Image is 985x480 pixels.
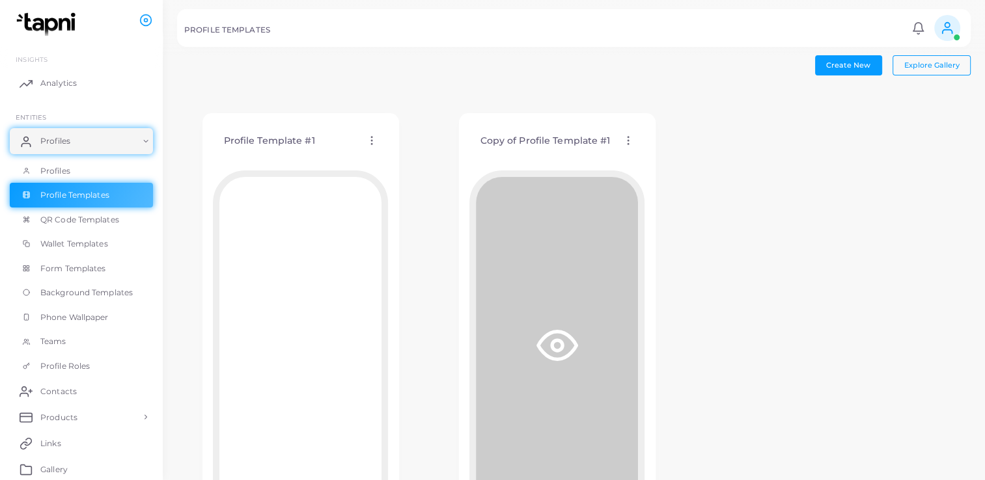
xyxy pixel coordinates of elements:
[10,354,153,379] a: Profile Roles
[40,135,70,147] span: Profiles
[893,55,971,75] button: Explore Gallery
[10,430,153,456] a: Links
[10,305,153,330] a: Phone Wallpaper
[40,214,119,226] span: QR Code Templates
[40,438,61,449] span: Links
[10,329,153,354] a: Teams
[40,189,109,201] span: Profile Templates
[40,386,77,397] span: Contacts
[40,165,70,177] span: Profiles
[10,280,153,305] a: Background Templates
[40,464,68,475] span: Gallery
[10,404,153,430] a: Products
[904,60,960,70] span: Explore Gallery
[40,360,90,372] span: Profile Roles
[40,312,109,323] span: Phone Wallpaper
[10,183,153,207] a: Profile Templates
[184,25,270,34] h5: PROFILE TEMPLATES
[10,70,153,96] a: Analytics
[480,135,611,146] h4: Copy of Profile Template #1
[40,238,108,250] span: Wallet Templates
[10,232,153,256] a: Wallet Templates
[10,256,153,281] a: Form Templates
[16,113,46,121] span: ENTITIES
[10,378,153,404] a: Contacts
[40,412,77,423] span: Products
[10,207,153,232] a: QR Code Templates
[10,159,153,183] a: Profiles
[40,263,106,274] span: Form Templates
[16,55,48,63] span: INSIGHTS
[815,55,882,75] button: Create New
[12,12,84,36] img: logo
[40,77,77,89] span: Analytics
[10,128,153,154] a: Profiles
[40,287,133,299] span: Background Templates
[224,135,315,146] h4: Profile Template #1
[40,336,66,347] span: Teams
[826,60,870,70] span: Create New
